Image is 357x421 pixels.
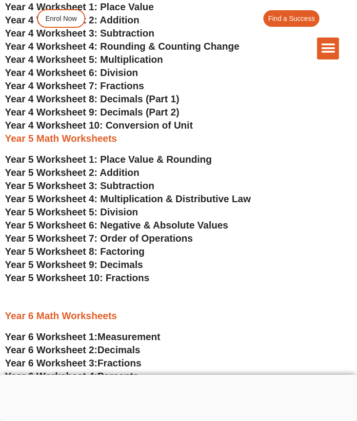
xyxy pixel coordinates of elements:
[195,311,357,421] iframe: Chat Widget
[5,272,149,283] a: Year 5 Worksheet 10: Fractions
[5,246,144,257] a: Year 5 Worksheet 8: Factoring
[5,358,141,368] a: Year 6 Worksheet 3:Fractions
[5,167,139,178] a: Year 5 Worksheet 2: Addition
[5,94,179,104] a: Year 4 Worksheet 8: Decimals (Part 1)
[5,132,352,145] h3: Year 5 Math Worksheets
[5,371,139,382] a: Year 6 Worksheet 4:Percents
[268,15,315,22] span: Find a Success
[5,309,352,322] h3: Year 6 Math Worksheets
[37,9,85,28] a: Enrol Now
[5,371,98,382] span: Year 6 Worksheet 4:
[5,80,144,91] a: Year 4 Worksheet 7: Fractions
[5,220,228,230] a: Year 5 Worksheet 6: Negative & Absolute Values
[5,180,154,191] a: Year 5 Worksheet 3: Subtraction
[98,358,141,368] span: Fractions
[98,371,139,382] span: Percents
[263,10,320,27] a: Find a Success
[5,331,160,342] a: Year 6 Worksheet 1:Measurement
[5,233,193,244] a: Year 5 Worksheet 7: Order of Operations
[98,344,140,355] span: Decimals
[5,259,143,270] a: Year 5 Worksheet 9: Decimals
[5,207,138,217] a: Year 5 Worksheet 5: Division
[5,120,193,131] a: Year 4 Worksheet 10: Conversion of Unit
[98,331,160,342] span: Measurement
[5,358,98,368] span: Year 6 Worksheet 3:
[45,15,77,22] span: Enrol Now
[317,38,339,59] div: Menu Toggle
[5,193,251,204] a: Year 5 Worksheet 4: Multiplication & Distributive Law
[5,67,138,78] a: Year 4 Worksheet 6: Division
[5,344,98,355] span: Year 6 Worksheet 2:
[5,154,212,165] a: Year 5 Worksheet 1: Place Value & Rounding
[5,344,140,355] a: Year 6 Worksheet 2:Decimals
[5,331,98,342] span: Year 6 Worksheet 1:
[5,107,179,117] a: Year 4 Worksheet 9: Decimals (Part 2)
